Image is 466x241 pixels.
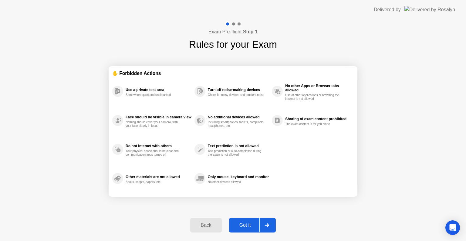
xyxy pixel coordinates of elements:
[126,149,183,157] div: Your physical space should be clear and communication apps turned off
[285,84,351,92] div: No other Apps or Browser tabs allowed
[285,117,351,121] div: Sharing of exam content prohibited
[190,218,221,233] button: Back
[208,175,269,179] div: Only mouse, keyboard and monitor
[208,144,269,148] div: Text prediction is not allowed
[208,180,265,184] div: No other devices allowed
[126,180,183,184] div: Books, scripts, papers, etc
[126,115,191,119] div: Face should be visible in camera view
[192,222,220,228] div: Back
[126,93,183,97] div: Somewhere quiet and undisturbed
[208,149,265,157] div: Text prediction or auto-completion during the exam is not allowed
[126,144,191,148] div: Do not interact with others
[126,175,191,179] div: Other materials are not allowed
[112,70,354,77] div: ✋ Forbidden Actions
[404,6,455,13] img: Delivered by Rosalyn
[445,220,460,235] div: Open Intercom Messenger
[126,120,183,128] div: Nothing should cover your camera, with your face clearly in focus
[208,120,265,128] div: Including smartphones, tablets, computers, headphones, etc.
[208,88,269,92] div: Turn off noise-making devices
[285,122,343,126] div: The exam content is for you alone
[189,37,277,52] h1: Rules for your Exam
[285,93,343,101] div: Use of other applications or browsing the internet is not allowed
[126,88,191,92] div: Use a private test area
[208,115,269,119] div: No additional devices allowed
[231,222,259,228] div: Got it
[229,218,276,233] button: Got it
[208,28,258,36] h4: Exam Pre-flight:
[243,29,258,34] b: Step 1
[374,6,401,13] div: Delivered by
[208,93,265,97] div: Check for noisy devices and ambient noise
